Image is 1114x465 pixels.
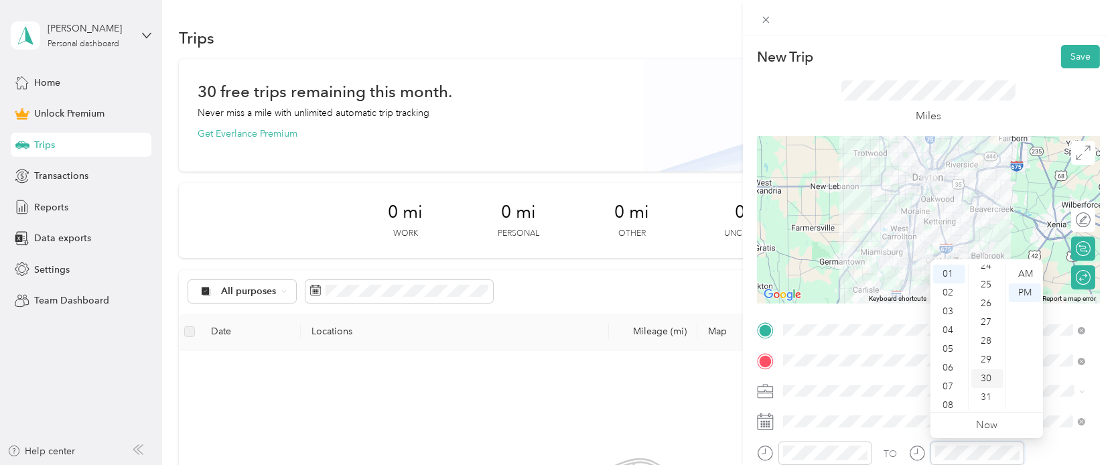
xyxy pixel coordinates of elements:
[971,407,1003,425] div: 32
[933,377,965,396] div: 07
[760,286,805,304] img: Google
[933,302,965,321] div: 03
[971,369,1003,388] div: 30
[933,358,965,377] div: 06
[916,108,941,125] p: Miles
[933,283,965,302] div: 02
[1042,295,1096,302] a: Report a map error
[933,340,965,358] div: 05
[933,321,965,340] div: 04
[1039,390,1114,465] iframe: Everlance-gr Chat Button Frame
[971,294,1003,313] div: 26
[971,350,1003,369] div: 29
[933,396,965,415] div: 08
[971,388,1003,407] div: 31
[760,286,805,304] a: Open this area in Google Maps (opens a new window)
[757,48,813,66] p: New Trip
[933,265,965,283] div: 01
[1061,45,1100,68] button: Save
[884,447,897,461] div: TO
[971,332,1003,350] div: 28
[1009,265,1041,283] div: AM
[971,257,1003,275] div: 24
[976,419,997,431] a: Now
[971,275,1003,294] div: 25
[1009,283,1041,302] div: PM
[869,294,926,304] button: Keyboard shortcuts
[971,313,1003,332] div: 27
